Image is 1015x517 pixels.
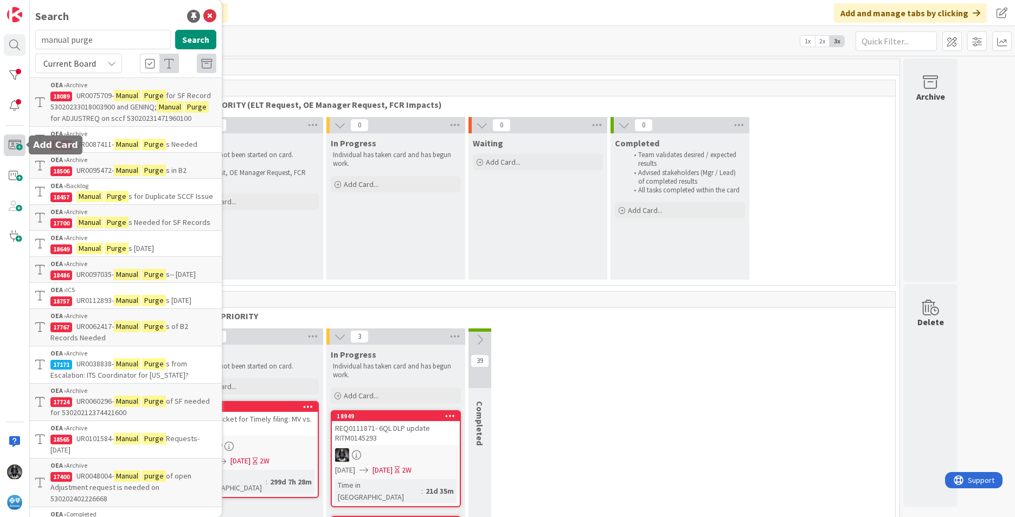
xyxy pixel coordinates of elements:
span: 0 [492,119,511,132]
div: Archive [50,348,216,358]
li: All tasks completed within the card [628,186,743,195]
span: Completed [615,138,659,148]
mark: Purge [185,101,209,113]
mark: Manual [114,470,140,482]
mark: Manual [114,396,140,407]
span: Add Card... [486,157,521,167]
b: OEA › [50,386,66,395]
span: [DATE] [335,464,355,476]
a: OEA ›Backlog18457ManualPurges for Duplicate SCCF Issue [30,179,222,204]
div: KG [190,439,318,453]
span: UR0112893- [76,295,114,305]
span: [DATE] [230,455,250,467]
span: UR0060296- [76,396,114,406]
a: OEA ›Archive17700ManualPurges Needed for SF Records [30,204,222,231]
p: Individual has taken card and has begun work. [333,151,459,169]
a: OEA ›Archive18325UR0087411-ManualPurges Needed [30,127,222,152]
mark: Manual [76,191,103,202]
span: UR0075709- [76,91,114,100]
div: Archive [50,80,216,90]
mark: Manual [76,217,103,228]
span: s for Duplicate SCCF Issue [129,191,213,201]
div: Time in [GEOGRAPHIC_DATA] [335,479,421,503]
div: 18949 [337,412,460,420]
div: 18506 [50,166,72,176]
div: 18949REQ0111871- 6QL DLP update RITM0145293 [332,411,460,445]
div: Search [35,8,69,24]
div: Archive [50,423,216,433]
div: 17700 [50,218,72,228]
div: 18649 [50,244,72,254]
div: 299d 7h 28m [267,476,314,488]
span: s Needed for SF Records [129,217,210,227]
mark: Purge [142,321,166,332]
span: UR0087411- [76,139,114,149]
mark: Purge [142,139,166,150]
mark: Manual [114,433,140,444]
span: [DATE] [372,464,393,476]
a: OEA ›Archive18089UR0075709-ManualPurgefor SF Record 53020233018003900 and GENINQ;ManualPurgefor A... [30,77,222,127]
b: OEA › [50,234,66,242]
span: 0 [350,119,369,132]
div: 17821Create Ticket for Timely filing: MV vs. HRP [190,402,318,436]
mark: Purge [142,90,166,101]
img: KG [7,464,22,480]
div: 17171 [50,360,72,370]
mark: Purge [105,191,129,202]
input: Quick Filter... [856,31,937,51]
span: In Progress [331,138,376,148]
img: avatar [7,495,22,510]
a: OEA ›Archive18565UR0101584-ManualPurgeRequests- [DATE] [30,421,222,458]
b: OEA › [50,182,66,190]
button: Search [175,30,216,49]
div: 17400 [50,472,72,482]
div: Add and manage tabs by clicking [834,3,987,23]
mark: Manual [76,243,103,254]
div: 17724 [50,397,72,407]
div: 2W [260,455,269,467]
div: Archive [50,233,216,243]
h5: Add Card [33,140,78,150]
span: 3x [830,36,844,47]
mark: Purge [142,165,166,176]
span: s-- [DATE] [166,269,196,279]
div: Archive [50,155,216,165]
mark: Purge [142,269,166,280]
a: OEA ›Archive17724UR0060296-ManualPurgeof SF needed for 53020212374421600 [30,383,222,421]
mark: Purge [142,396,166,407]
div: 18565 [50,435,72,444]
span: for ADJUSTREQ on sccf 53020231471960100 [50,113,191,123]
p: ELT Request, OE Manager Request, FCR Impacts [191,169,317,186]
span: s [DATE] [166,295,191,305]
div: Archive [50,311,216,321]
div: 2W [402,464,412,476]
mark: Purge [142,433,166,444]
span: HIGH PRIORITY (ELT Request, OE Manager Request, FCR Impacts) [186,99,882,110]
span: 3 [350,330,369,343]
div: Delete [917,315,944,328]
span: Add Card... [344,391,378,400]
span: UR0048004- [76,471,114,481]
mark: Manual [114,295,140,306]
a: OEA ›Archive18486UR0097035-ManualPurges-- [DATE] [30,256,222,283]
span: s in B2 [166,165,187,175]
span: Current Board [43,58,96,69]
span: s [DATE] [129,243,154,253]
div: Archive [50,461,216,470]
div: 17821 [195,403,318,411]
b: OEA › [50,424,66,432]
span: : [266,476,267,488]
span: Waiting [473,138,503,148]
a: OEA ›Archive18506UR0095472-ManualPurges in B2 [30,152,222,179]
span: Completed [474,401,485,445]
a: OEA ›Archive18649ManualPurges [DATE] [30,231,222,256]
b: OEA › [50,81,66,89]
mark: Manual [114,321,140,332]
span: UR0097035- [76,269,114,279]
b: OEA › [50,349,66,357]
div: Archive [50,386,216,396]
div: 17767 [50,322,72,332]
span: UR0062417- [76,321,114,331]
span: UR0095472- [76,165,114,175]
div: 18089 [50,92,72,101]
